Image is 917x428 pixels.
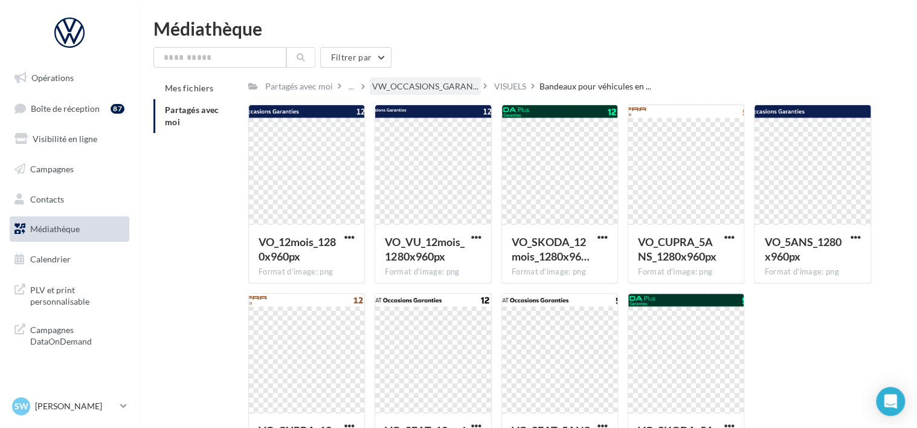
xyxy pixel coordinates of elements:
span: Bandeaux pour véhicules en ... [539,80,651,92]
div: Format d'image: png [259,267,355,277]
span: Médiathèque [30,224,80,234]
span: SW [14,400,28,412]
div: Partagés avec moi [265,80,333,92]
div: ... [346,78,356,95]
span: Mes fichiers [165,83,213,93]
span: VO_12mois_1280x960px [259,235,336,263]
a: Médiathèque [7,216,132,242]
span: Calendrier [30,254,71,264]
span: Boîte de réception [31,103,100,113]
span: VO_CUPRA_5ANS_1280x960px [638,235,716,263]
a: Calendrier [7,247,132,272]
a: Visibilité en ligne [7,126,132,152]
span: VO_SKODA_12mois_1280x960px[85] [512,235,590,263]
span: VO_VU_12mois_1280x960px [385,235,464,263]
a: Campagnes [7,157,132,182]
div: Format d'image: png [638,267,734,277]
span: Campagnes DataOnDemand [30,322,124,348]
span: Campagnes [30,164,74,174]
a: Campagnes DataOnDemand [7,317,132,352]
p: [PERSON_NAME] [35,400,115,412]
div: Format d'image: png [385,267,481,277]
div: Médiathèque [153,19,903,37]
div: Open Intercom Messenger [876,387,905,416]
div: Format d'image: png [764,267,860,277]
span: Visibilité en ligne [33,134,97,144]
a: SW [PERSON_NAME] [10,395,129,418]
a: PLV et print personnalisable [7,277,132,313]
a: Opérations [7,65,132,91]
span: Contacts [30,193,64,204]
a: Contacts [7,187,132,212]
span: Partagés avec moi [165,105,219,127]
span: VO_5ANS_1280x960px [764,235,841,263]
div: VISUELS [494,80,526,92]
span: VW_OCCASIONS_GARAN... [372,80,478,92]
span: PLV et print personnalisable [30,282,124,308]
div: 87 [111,104,124,114]
span: Opérations [31,73,74,83]
div: Format d'image: png [512,267,608,277]
button: Filtrer par [320,47,391,68]
a: Boîte de réception87 [7,96,132,122]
